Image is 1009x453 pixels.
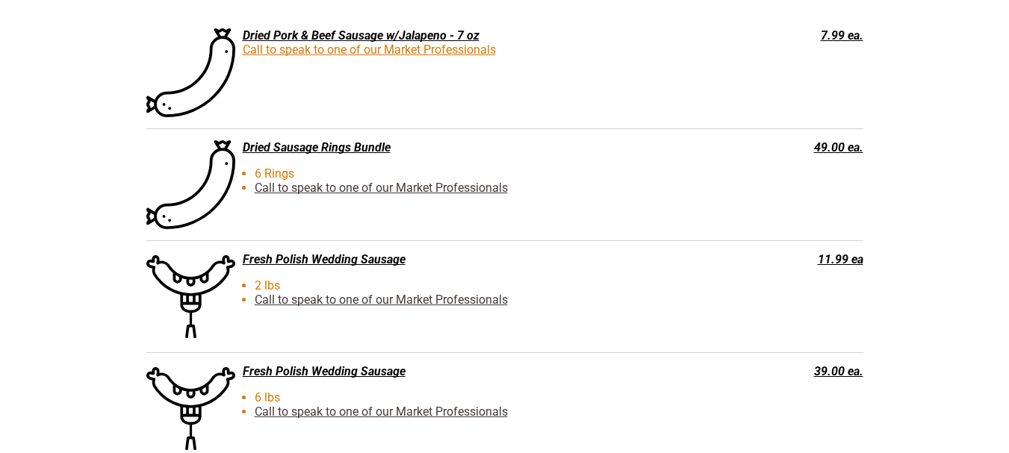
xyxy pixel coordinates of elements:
[720,252,863,266] div: 11.99 ea
[255,404,508,419] a: Call to speak to one of our Market Professionals
[146,252,712,266] div: Fresh Polish Wedding Sausage
[720,28,863,43] div: 7.99 ea.
[243,43,496,57] a: Call to speak to one of our Market Professionals
[720,364,863,378] div: 39.00 ea.
[188,390,724,404] li: 6 lbs
[146,28,712,43] div: Dried Pork & Beef Sausage w/Jalapeno - 7 oz
[146,364,712,378] div: Fresh Polish Wedding Sausage
[255,181,508,195] a: Call to speak to one of our Market Professionals
[146,140,712,154] div: Dried Sausage Rings Bundle
[255,293,508,307] a: Call to speak to one of our Market Professionals
[188,166,724,181] li: 6 Rings
[188,278,724,293] li: 2 lbs
[720,140,863,154] div: 49.00 ea.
